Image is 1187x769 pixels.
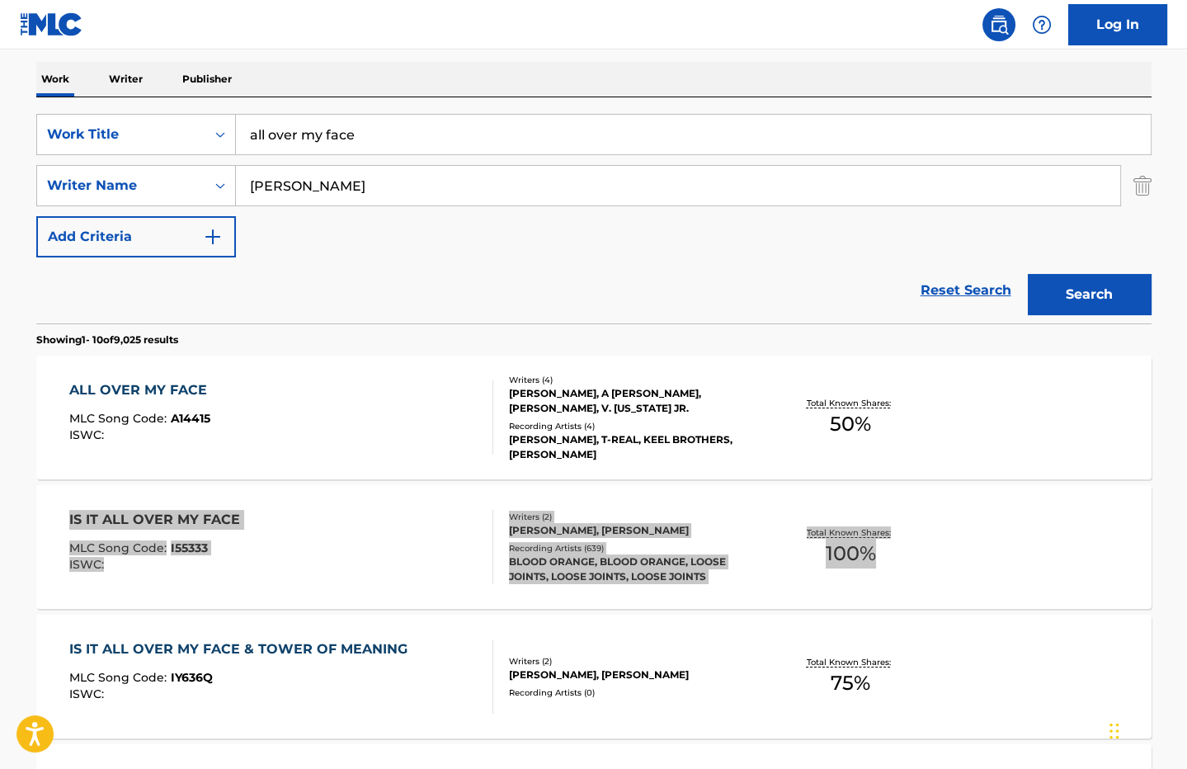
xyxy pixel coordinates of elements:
[69,639,416,659] div: IS IT ALL OVER MY FACE & TOWER OF MEANING
[982,8,1015,41] a: Public Search
[989,15,1009,35] img: search
[69,670,171,685] span: MLC Song Code :
[831,668,870,698] span: 75 %
[1025,8,1058,41] div: Help
[509,542,758,554] div: Recording Artists ( 639 )
[69,380,215,400] div: ALL OVER MY FACE
[1133,165,1152,206] img: Delete Criterion
[203,227,223,247] img: 9d2ae6d4665cec9f34b9.svg
[36,62,74,97] p: Work
[830,409,871,439] span: 50 %
[509,386,758,416] div: [PERSON_NAME], A [PERSON_NAME], [PERSON_NAME], V. [US_STATE] JR.
[20,12,83,36] img: MLC Logo
[1109,706,1119,756] div: Drag
[47,125,195,144] div: Work Title
[807,397,895,409] p: Total Known Shares:
[509,655,758,668] div: Writers ( 2 )
[36,333,178,347] p: Showing 1 - 10 of 9,025 results
[1105,690,1187,769] iframe: Chat Widget
[509,432,758,462] div: [PERSON_NAME], T-REAL, KEEL BROTHERS, [PERSON_NAME]
[912,272,1020,309] a: Reset Search
[509,686,758,699] div: Recording Artists ( 0 )
[104,62,148,97] p: Writer
[177,62,237,97] p: Publisher
[509,554,758,584] div: BLOOD ORANGE, BLOOD ORANGE, LOOSE JOINTS, LOOSE JOINTS, LOOSE JOINTS
[36,485,1152,609] a: IS IT ALL OVER MY FACEMLC Song Code:I55333ISWC:Writers (2)[PERSON_NAME], [PERSON_NAME]Recording A...
[826,539,876,568] span: 100 %
[509,420,758,432] div: Recording Artists ( 4 )
[69,510,248,530] div: IS IT ALL OVER MY FACE
[69,427,108,442] span: ISWC :
[1068,4,1167,45] a: Log In
[36,216,236,257] button: Add Criteria
[807,526,895,539] p: Total Known Shares:
[807,656,895,668] p: Total Known Shares:
[171,540,208,555] span: I55333
[509,523,758,538] div: [PERSON_NAME], [PERSON_NAME]
[509,668,758,682] div: [PERSON_NAME], [PERSON_NAME]
[47,176,195,196] div: Writer Name
[36,356,1152,479] a: ALL OVER MY FACEMLC Song Code:A14415ISWC:Writers (4)[PERSON_NAME], A [PERSON_NAME], [PERSON_NAME]...
[69,411,171,426] span: MLC Song Code :
[36,615,1152,738] a: IS IT ALL OVER MY FACE & TOWER OF MEANINGMLC Song Code:IY636QISWC:Writers (2)[PERSON_NAME], [PERS...
[1028,274,1152,315] button: Search
[509,374,758,386] div: Writers ( 4 )
[69,686,108,701] span: ISWC :
[509,511,758,523] div: Writers ( 2 )
[69,540,171,555] span: MLC Song Code :
[69,557,108,572] span: ISWC :
[36,114,1152,323] form: Search Form
[1032,15,1052,35] img: help
[171,670,213,685] span: IY636Q
[171,411,210,426] span: A14415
